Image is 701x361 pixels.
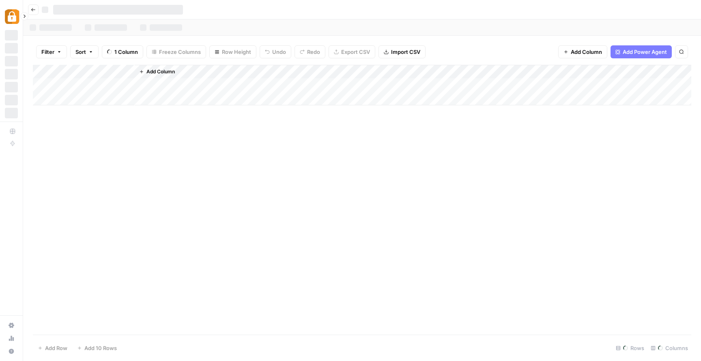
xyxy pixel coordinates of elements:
button: Filter [36,45,67,58]
button: Add Column [558,45,607,58]
a: Usage [5,332,18,345]
span: Add Power Agent [623,48,667,56]
span: Add Row [45,344,67,352]
span: Sort [75,48,86,56]
button: Help + Support [5,345,18,358]
span: Row Height [222,48,251,56]
img: Adzz Logo [5,9,19,24]
button: Sort [70,45,99,58]
button: Export CSV [329,45,375,58]
span: Redo [307,48,320,56]
button: Add Column [136,66,178,77]
span: Add Column [146,68,175,75]
a: Settings [5,319,18,332]
button: Import CSV [378,45,426,58]
span: Add 10 Rows [84,344,117,352]
span: Freeze Columns [159,48,201,56]
span: Undo [272,48,286,56]
button: Undo [260,45,291,58]
div: Rows [613,342,647,355]
span: Filter [41,48,54,56]
span: Export CSV [341,48,370,56]
button: Add Power Agent [611,45,672,58]
button: 1 Column [102,45,143,58]
button: Add 10 Rows [72,342,122,355]
button: Freeze Columns [146,45,206,58]
button: Row Height [209,45,256,58]
span: Import CSV [391,48,420,56]
button: Redo [295,45,325,58]
span: Add Column [571,48,602,56]
span: 1 Column [114,48,138,56]
button: Add Row [33,342,72,355]
button: Workspace: Adzz [5,6,18,27]
div: Columns [647,342,691,355]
